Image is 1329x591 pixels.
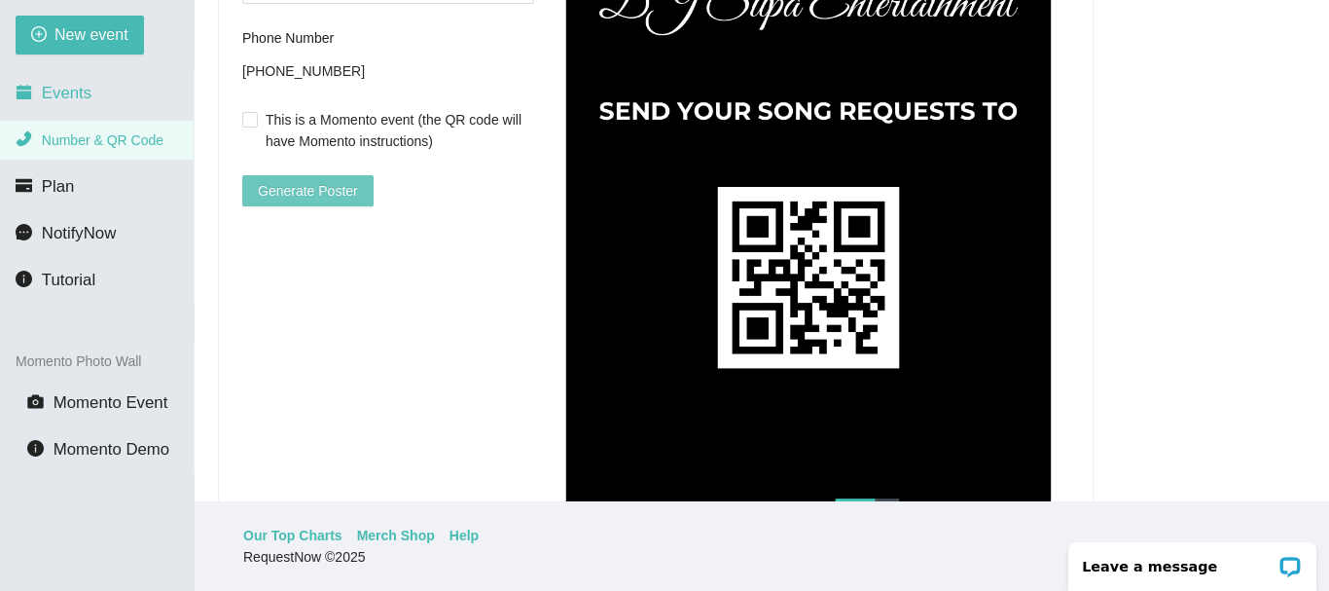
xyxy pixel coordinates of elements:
span: info-circle [27,440,44,457]
span: phone [16,130,32,147]
span: plus-circle [31,26,47,45]
span: This is a Momento event (the QR code will have Momento instructions) [258,109,534,152]
span: credit-card [16,177,32,194]
span: Plan [42,177,75,196]
span: message [16,224,32,240]
a: Merch Shop [357,525,435,546]
button: plus-circleNew event [16,16,144,55]
iframe: LiveChat chat widget [1056,530,1329,591]
span: Number & QR Code [42,132,163,148]
a: Help [449,525,479,546]
span: Tutorial [42,271,95,289]
span: Events [42,84,91,102]
span: camera [27,393,44,410]
div: RequestNow © 2025 [243,546,1275,568]
button: Generate Poster [242,175,374,206]
span: Momento Demo [54,440,169,459]
div: Phone Number [242,27,534,49]
span: info-circle [16,271,32,287]
span: NotifyNow [42,224,116,242]
span: New event [54,22,128,47]
a: Our Top Charts [243,525,342,546]
span: calendar [16,84,32,100]
div: [PHONE_NUMBER] [242,56,534,86]
span: Momento Event [54,393,168,412]
span: Generate Poster [258,180,358,202]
